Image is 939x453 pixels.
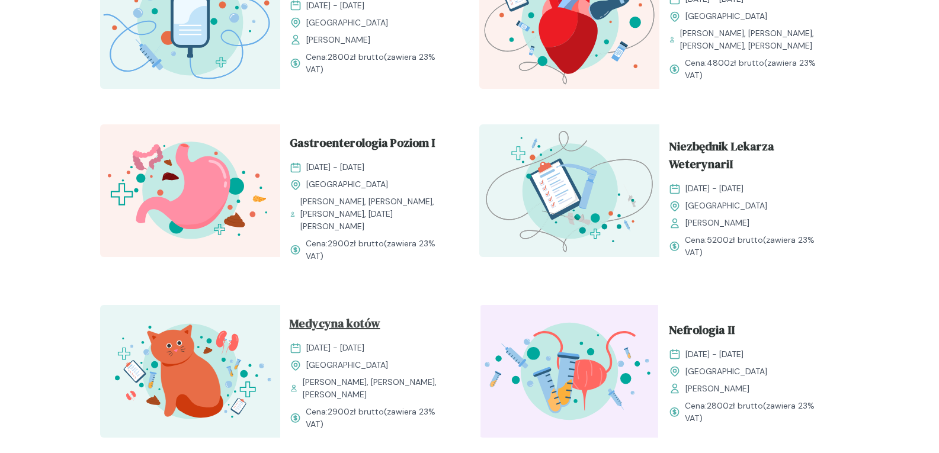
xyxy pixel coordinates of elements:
[328,406,384,417] span: 2900 zł brutto
[685,200,767,212] span: [GEOGRAPHIC_DATA]
[290,314,380,337] span: Medycyna kotów
[300,195,451,233] span: [PERSON_NAME], [PERSON_NAME], [PERSON_NAME], [DATE][PERSON_NAME]
[306,17,388,29] span: [GEOGRAPHIC_DATA]
[707,234,763,245] span: 5200 zł brutto
[669,321,735,343] span: Nefrologia II
[306,342,364,354] span: [DATE] - [DATE]
[100,124,280,257] img: Zpbdlx5LeNNTxNvT_GastroI_T.svg
[685,365,767,378] span: [GEOGRAPHIC_DATA]
[306,359,388,371] span: [GEOGRAPHIC_DATA]
[328,238,384,249] span: 2900 zł brutto
[290,134,435,156] span: Gastroenterologia Poziom I
[685,57,830,82] span: Cena: (zawiera 23% VAT)
[685,234,830,259] span: Cena: (zawiera 23% VAT)
[290,134,451,156] a: Gastroenterologia Poziom I
[303,376,450,401] span: [PERSON_NAME], [PERSON_NAME], [PERSON_NAME]
[290,314,451,337] a: Medycyna kotów
[685,383,749,395] span: [PERSON_NAME]
[685,400,830,425] span: Cena: (zawiera 23% VAT)
[306,51,451,76] span: Cena: (zawiera 23% VAT)
[306,34,370,46] span: [PERSON_NAME]
[685,348,743,361] span: [DATE] - [DATE]
[685,10,767,23] span: [GEOGRAPHIC_DATA]
[100,305,280,438] img: aHfQZEMqNJQqH-e8_MedKot_T.svg
[707,400,763,411] span: 2800 zł brutto
[685,217,749,229] span: [PERSON_NAME]
[306,161,364,174] span: [DATE] - [DATE]
[479,124,659,257] img: aHe4VUMqNJQqH-M0_ProcMH_T.svg
[685,182,743,195] span: [DATE] - [DATE]
[306,406,451,430] span: Cena: (zawiera 23% VAT)
[669,137,830,178] a: Niezbędnik Lekarza WeterynariI
[306,178,388,191] span: [GEOGRAPHIC_DATA]
[669,321,830,343] a: Nefrologia II
[479,305,659,438] img: ZpgBUh5LeNNTxPrX_Uro_T.svg
[680,27,830,52] span: [PERSON_NAME], [PERSON_NAME], [PERSON_NAME], [PERSON_NAME]
[707,57,764,68] span: 4800 zł brutto
[306,237,451,262] span: Cena: (zawiera 23% VAT)
[328,52,384,62] span: 2800 zł brutto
